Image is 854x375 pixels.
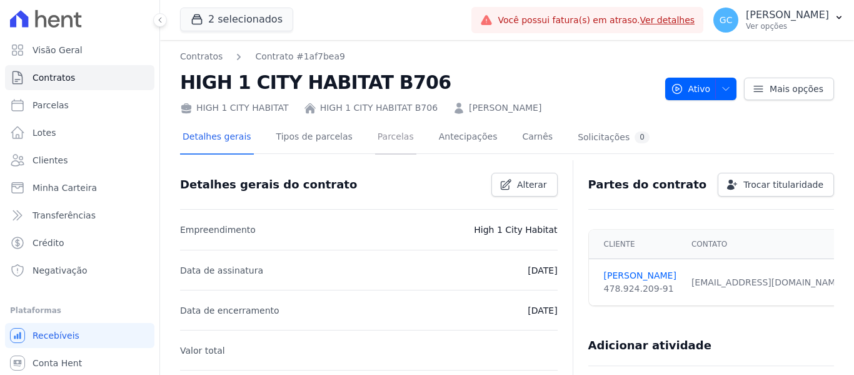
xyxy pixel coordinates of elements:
[5,120,154,145] a: Lotes
[436,121,500,155] a: Antecipações
[604,282,676,295] div: 478.924.209-91
[5,230,154,255] a: Crédito
[33,126,56,139] span: Lotes
[665,78,737,100] button: Ativo
[604,269,676,282] a: [PERSON_NAME]
[5,65,154,90] a: Contratos
[320,101,438,115] a: HIGH 1 CITY HABITAT B706
[180,68,655,96] h2: HIGH 1 CITY HABITAT B706
[33,99,69,111] span: Parcelas
[743,178,823,191] span: Trocar titularidade
[744,78,834,100] a: Mais opções
[746,9,829,21] p: [PERSON_NAME]
[5,148,154,173] a: Clientes
[180,343,225,358] p: Valor total
[33,71,75,84] span: Contratos
[375,121,416,155] a: Parcelas
[180,50,223,63] a: Contratos
[274,121,355,155] a: Tipos de parcelas
[588,177,707,192] h3: Partes do contrato
[589,230,684,259] th: Cliente
[469,101,541,115] a: [PERSON_NAME]
[33,154,68,167] span: Clientes
[33,357,82,369] span: Conta Hent
[718,173,834,197] a: Trocar titularidade
[635,131,650,143] div: 0
[180,8,293,31] button: 2 selecionados
[180,101,289,115] div: HIGH 1 CITY HABITAT
[33,329,79,342] span: Recebíveis
[474,222,557,237] p: High 1 City Habitat
[33,209,96,222] span: Transferências
[703,3,854,38] button: GC [PERSON_NAME] Ver opções
[498,14,695,27] span: Você possui fatura(s) em atraso.
[180,263,263,278] p: Data de assinatura
[746,21,829,31] p: Ver opções
[5,323,154,348] a: Recebíveis
[578,131,650,143] div: Solicitações
[770,83,823,95] span: Mais opções
[10,303,149,318] div: Plataformas
[5,258,154,283] a: Negativação
[180,303,279,318] p: Data de encerramento
[180,177,357,192] h3: Detalhes gerais do contrato
[180,50,345,63] nav: Breadcrumb
[5,38,154,63] a: Visão Geral
[528,303,557,318] p: [DATE]
[33,182,97,194] span: Minha Carteira
[588,338,711,353] h3: Adicionar atividade
[180,121,254,155] a: Detalhes gerais
[528,263,557,278] p: [DATE]
[33,237,64,249] span: Crédito
[180,50,655,63] nav: Breadcrumb
[671,78,711,100] span: Ativo
[33,264,88,277] span: Negativação
[640,15,695,25] a: Ver detalhes
[33,44,83,56] span: Visão Geral
[180,222,256,237] p: Empreendimento
[5,93,154,118] a: Parcelas
[720,16,733,24] span: GC
[491,173,558,197] a: Alterar
[520,121,555,155] a: Carnês
[5,203,154,228] a: Transferências
[5,175,154,200] a: Minha Carteira
[517,178,547,191] span: Alterar
[255,50,345,63] a: Contrato #1af7bea9
[575,121,652,155] a: Solicitações0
